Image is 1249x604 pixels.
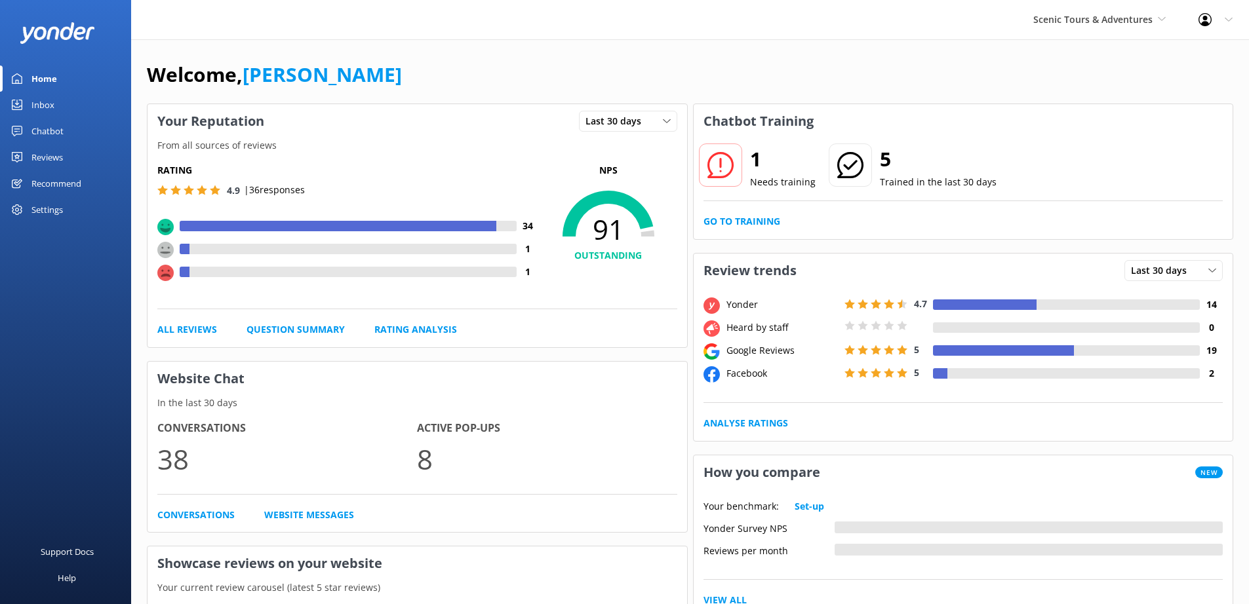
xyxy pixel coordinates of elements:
[148,362,687,396] h3: Website Chat
[694,254,806,288] h3: Review trends
[880,143,997,175] h2: 5
[31,66,57,92] div: Home
[540,248,677,263] h4: OUTSTANDING
[31,144,63,170] div: Reviews
[244,183,305,197] p: | 36 responses
[750,175,816,189] p: Needs training
[227,184,240,197] span: 4.9
[795,499,824,514] a: Set-up
[41,538,94,565] div: Support Docs
[417,437,677,481] p: 8
[157,420,417,437] h4: Conversations
[157,163,540,178] h5: Rating
[157,508,235,522] a: Conversations
[1033,13,1153,26] span: Scenic Tours & Adventures
[517,219,540,233] h4: 34
[374,322,457,337] a: Rating Analysis
[148,546,687,580] h3: Showcase reviews on your website
[914,297,927,310] span: 4.7
[704,499,779,514] p: Your benchmark:
[31,170,81,197] div: Recommend
[723,320,841,335] div: Heard by staff
[148,104,274,138] h3: Your Reputation
[157,437,417,481] p: 38
[147,59,402,90] h1: Welcome,
[723,366,841,381] div: Facebook
[1195,466,1223,478] span: New
[704,521,835,533] div: Yonder Survey NPS
[517,242,540,256] h4: 1
[914,343,919,356] span: 5
[148,396,687,410] p: In the last 30 days
[1200,297,1223,312] h4: 14
[694,455,830,489] h3: How you compare
[1131,263,1195,278] span: Last 30 days
[1200,343,1223,358] h4: 19
[750,143,816,175] h2: 1
[243,61,402,88] a: [PERSON_NAME]
[723,297,841,312] div: Yonder
[704,544,835,556] div: Reviews per month
[58,565,76,591] div: Help
[148,138,687,153] p: From all sources of reviews
[914,366,919,379] span: 5
[31,118,64,144] div: Chatbot
[723,343,841,358] div: Google Reviews
[31,197,63,223] div: Settings
[540,213,677,246] span: 91
[20,22,95,44] img: yonder-white-logo.png
[540,163,677,178] p: NPS
[1200,366,1223,381] h4: 2
[1200,320,1223,335] h4: 0
[148,580,687,595] p: Your current review carousel (latest 5 star reviews)
[247,322,345,337] a: Question Summary
[704,416,788,430] a: Analyse Ratings
[694,104,823,138] h3: Chatbot Training
[585,114,649,128] span: Last 30 days
[704,214,780,229] a: Go to Training
[880,175,997,189] p: Trained in the last 30 days
[417,420,677,437] h4: Active Pop-ups
[264,508,354,522] a: Website Messages
[157,322,217,337] a: All Reviews
[517,265,540,279] h4: 1
[31,92,54,118] div: Inbox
